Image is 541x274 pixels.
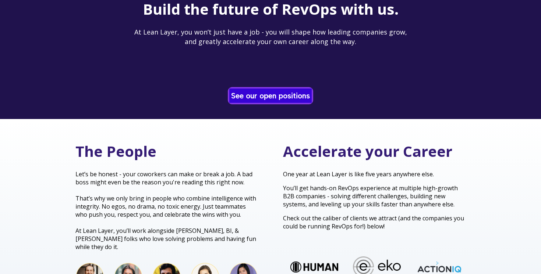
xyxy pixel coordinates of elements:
span: That’s why we only bring in people who combine intelligence with integrity. No egos, no drama, no... [75,194,256,219]
span: Accelerate your Career [283,141,452,161]
span: Let’s be honest - your coworkers can make or break a job. A bad boss might even be the reason you... [75,170,252,186]
span: At Lean Layer, you won’t just have a job - you will shape how leading companies grow, and greatly... [134,28,407,46]
p: Check out the caliber of clients we attract (and the companies you could be running RevOps for!) ... [283,214,466,230]
a: See our open positions [229,89,312,103]
span: The People [75,141,156,161]
img: Amplitude [314,262,362,272]
p: You’ll get hands-on RevOps experience at multiple high-growth B2B companies - solving different c... [283,184,466,208]
p: One year at Lean Layer is like five years anywhere else. [283,170,466,178]
span: At Lean Layer, you’ll work alongside [PERSON_NAME], BI, & [PERSON_NAME] folks who love solving pr... [75,227,256,251]
img: OpenWeb [251,260,299,274]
